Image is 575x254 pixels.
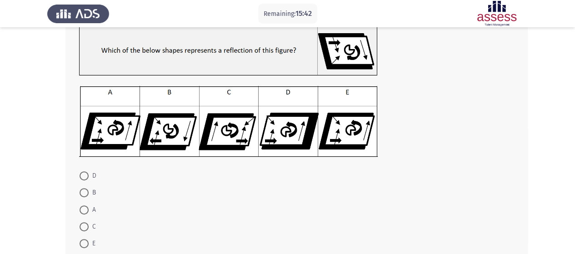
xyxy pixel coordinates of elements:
img: Assessment logo of ASSESS Focus 4 Module Assessment (EN/AR) (Advanced - IB) [466,1,528,26]
span: E [89,238,95,249]
img: UkFYYV8wODJfQi5wbmcxNjkxMzI0MDU1MDMz.png [79,86,378,157]
span: B [89,187,96,198]
img: UkFYYV8wODJfQSAucG5nMTY5MTMyMzk1OTk3NQ==.png [79,24,378,75]
span: D [89,170,96,181]
img: Assess Talent Management logo [47,1,109,26]
span: C [89,221,96,232]
span: A [89,204,96,215]
span: 15:42 [295,9,312,18]
p: Remaining: [264,8,312,20]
